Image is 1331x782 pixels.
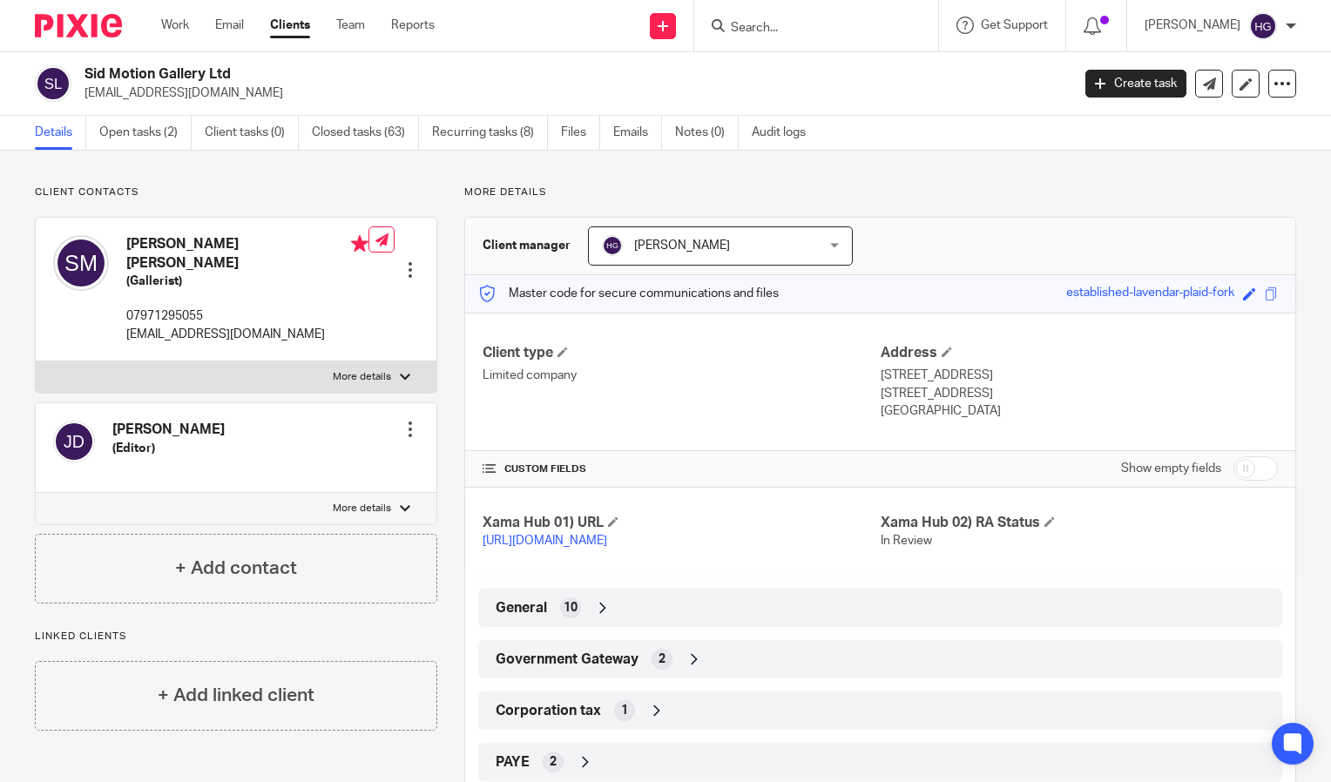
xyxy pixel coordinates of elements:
div: established-lavendar-plaid-fork [1066,284,1234,304]
h3: Client manager [483,237,571,254]
a: [URL][DOMAIN_NAME] [483,535,607,547]
span: Corporation tax [496,702,601,720]
p: [EMAIL_ADDRESS][DOMAIN_NAME] [126,326,368,343]
h4: + Add contact [175,555,297,582]
p: [GEOGRAPHIC_DATA] [881,402,1278,420]
a: Create task [1085,70,1186,98]
p: [EMAIL_ADDRESS][DOMAIN_NAME] [84,84,1059,102]
a: Emails [613,116,662,150]
p: Linked clients [35,630,437,644]
a: Files [561,116,600,150]
h4: [PERSON_NAME] [112,421,225,439]
p: [PERSON_NAME] [1145,17,1240,34]
a: Notes (0) [675,116,739,150]
a: Audit logs [752,116,819,150]
i: Primary [351,235,368,253]
p: Master code for secure communications and files [478,285,779,302]
img: svg%3E [1249,12,1277,40]
a: Client tasks (0) [205,116,299,150]
img: svg%3E [53,421,95,462]
p: 07971295055 [126,307,368,325]
a: Email [215,17,244,34]
p: Limited company [483,367,880,384]
a: Recurring tasks (8) [432,116,548,150]
a: Details [35,116,86,150]
a: Team [336,17,365,34]
span: General [496,599,547,617]
span: 2 [550,753,557,771]
h5: (Editor) [112,440,225,457]
a: Closed tasks (63) [312,116,419,150]
span: Government Gateway [496,651,638,669]
label: Show empty fields [1121,460,1221,477]
p: More details [464,185,1296,199]
span: 1 [621,702,628,719]
p: Client contacts [35,185,437,199]
a: Work [161,17,189,34]
h4: + Add linked client [158,682,314,709]
input: Search [729,21,886,37]
span: [PERSON_NAME] [634,239,730,252]
span: Get Support [981,19,1048,31]
h4: CUSTOM FIELDS [483,462,880,476]
h4: Xama Hub 02) RA Status [881,514,1278,532]
p: More details [333,502,391,516]
h2: Sid Motion Gallery Ltd [84,65,864,84]
p: [STREET_ADDRESS] [881,367,1278,384]
span: 10 [564,599,578,617]
p: More details [333,370,391,384]
h4: Client type [483,344,880,362]
span: PAYE [496,753,530,772]
h4: [PERSON_NAME] [PERSON_NAME] [126,235,368,273]
p: [STREET_ADDRESS] [881,385,1278,402]
a: Reports [391,17,435,34]
a: Clients [270,17,310,34]
span: In Review [881,535,932,547]
a: Open tasks (2) [99,116,192,150]
h5: (Gallerist) [126,273,368,290]
h4: Address [881,344,1278,362]
span: 2 [659,651,665,668]
img: svg%3E [35,65,71,102]
img: svg%3E [602,235,623,256]
img: Pixie [35,14,122,37]
h4: Xama Hub 01) URL [483,514,880,532]
img: svg%3E [53,235,109,291]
